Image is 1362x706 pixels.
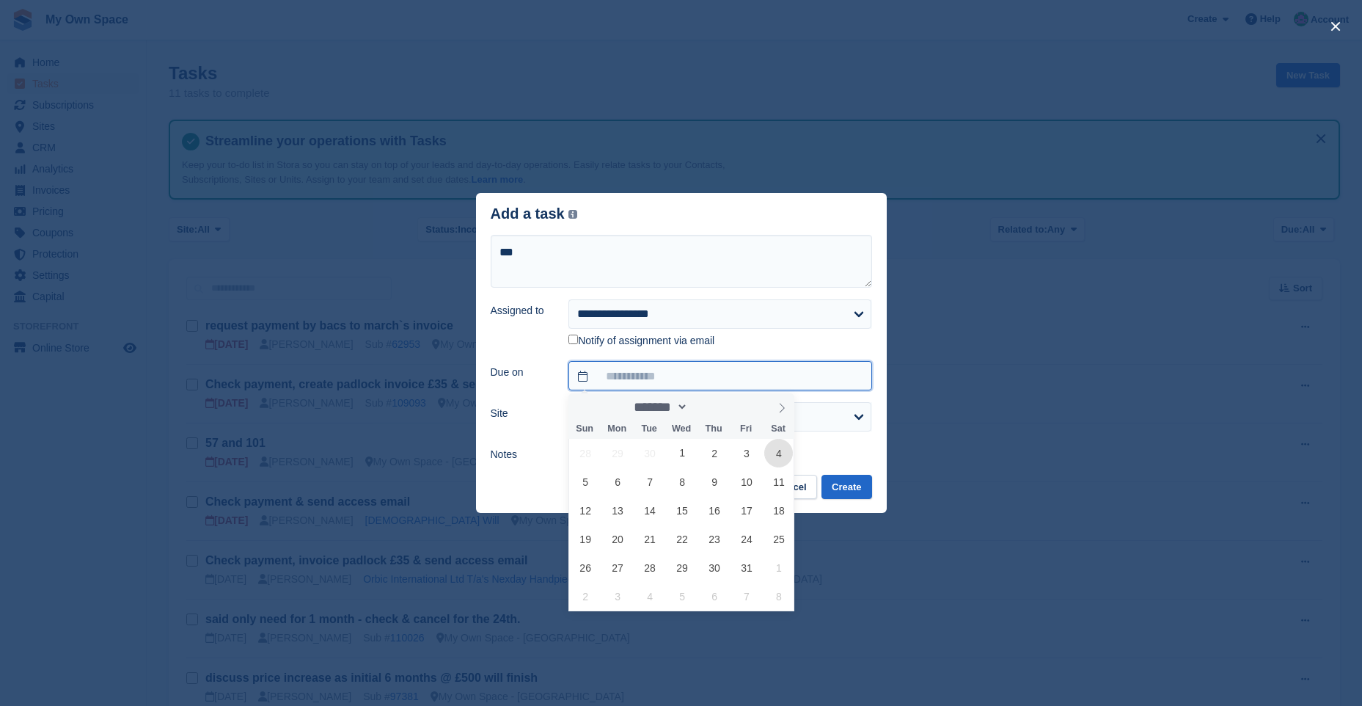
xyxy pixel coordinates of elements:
label: Notes [491,447,552,462]
span: November 6, 2025 [700,582,729,611]
span: November 4, 2025 [636,582,664,611]
span: October 16, 2025 [700,496,729,525]
span: October 15, 2025 [668,496,697,525]
span: October 9, 2025 [700,467,729,496]
span: October 1, 2025 [668,439,697,467]
span: October 8, 2025 [668,467,697,496]
button: close [1324,15,1347,38]
span: Thu [698,424,730,434]
span: October 11, 2025 [764,467,793,496]
span: October 4, 2025 [764,439,793,467]
button: Create [821,475,871,499]
label: Due on [491,365,552,380]
span: October 27, 2025 [604,553,632,582]
span: October 19, 2025 [571,525,600,553]
span: October 12, 2025 [571,496,600,525]
span: November 2, 2025 [571,582,600,611]
span: November 8, 2025 [764,582,793,611]
span: October 31, 2025 [733,553,761,582]
span: October 6, 2025 [604,467,632,496]
select: Month [629,399,688,415]
span: Sun [568,424,601,434]
div: Add a task [491,205,578,222]
span: October 18, 2025 [764,496,793,525]
span: October 10, 2025 [733,467,761,496]
span: October 21, 2025 [636,525,664,553]
span: November 5, 2025 [668,582,697,611]
span: Fri [730,424,762,434]
span: Wed [665,424,698,434]
input: Year [688,399,734,415]
label: Site [491,406,552,421]
span: October 22, 2025 [668,525,697,553]
span: October 17, 2025 [733,496,761,525]
span: October 24, 2025 [733,525,761,553]
span: November 1, 2025 [764,553,793,582]
span: Tue [633,424,665,434]
span: October 13, 2025 [604,496,632,525]
span: October 23, 2025 [700,525,729,553]
span: October 25, 2025 [764,525,793,553]
span: October 28, 2025 [636,553,664,582]
span: October 29, 2025 [668,553,697,582]
span: October 3, 2025 [733,439,761,467]
span: Sat [762,424,794,434]
label: Notify of assignment via email [568,335,714,348]
span: November 7, 2025 [733,582,761,611]
span: September 30, 2025 [636,439,664,467]
span: Mon [601,424,633,434]
span: October 30, 2025 [700,553,729,582]
span: September 29, 2025 [604,439,632,467]
span: October 7, 2025 [636,467,664,496]
img: icon-info-grey-7440780725fd019a000dd9b08b2336e03edf1995a4989e88bcd33f0948082b44.svg [568,210,577,219]
span: October 14, 2025 [636,496,664,525]
span: September 28, 2025 [571,439,600,467]
span: October 2, 2025 [700,439,729,467]
span: October 20, 2025 [604,525,632,553]
input: Notify of assignment via email [568,335,578,344]
span: October 5, 2025 [571,467,600,496]
label: Assigned to [491,303,552,319]
span: October 26, 2025 [571,553,600,582]
span: November 3, 2025 [604,582,632,611]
